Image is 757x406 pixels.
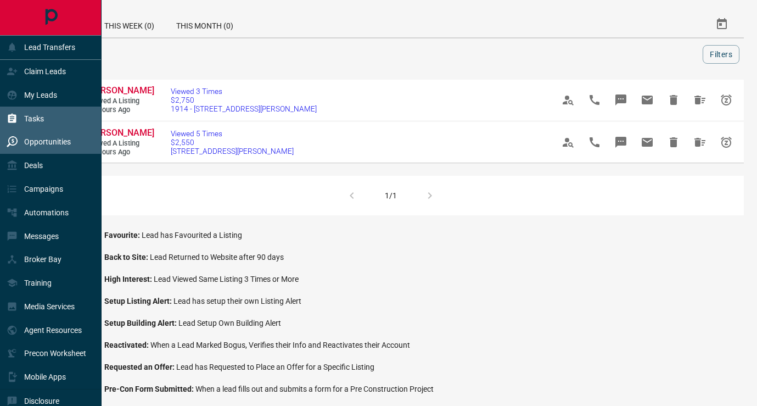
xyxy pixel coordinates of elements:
[608,129,634,155] span: Message
[385,191,397,200] div: 1/1
[93,11,165,37] div: This Week (0)
[104,297,173,305] span: Setup Listing Alert
[713,87,739,113] span: Snooze
[581,87,608,113] span: Call
[104,253,150,262] span: Back to Site
[104,319,178,327] span: Setup Building Alert
[88,148,154,157] span: 10 hours ago
[171,96,317,104] span: $2,750
[660,129,687,155] span: Hide
[608,87,634,113] span: Message
[142,231,242,240] span: Lead has Favourited a Listing
[178,319,281,327] span: Lead Setup Own Building Alert
[703,45,739,64] button: Filters
[176,363,374,371] span: Lead has Requested to Place an Offer for a Specific Listing
[88,105,154,115] span: 10 hours ago
[171,87,317,113] a: Viewed 3 Times$2,7501914 - [STREET_ADDRESS][PERSON_NAME]
[555,129,581,155] span: View Profile
[634,129,660,155] span: Email
[104,341,150,349] span: Reactivated
[581,129,608,155] span: Call
[634,87,660,113] span: Email
[88,127,154,139] a: [PERSON_NAME]
[660,87,687,113] span: Hide
[88,97,154,106] span: Viewed a Listing
[171,129,294,138] span: Viewed 5 Times
[150,253,284,262] span: Lead Returned to Website after 90 days
[104,275,154,283] span: High Interest
[687,129,713,155] span: Hide All from Apiraam Jaseharan
[104,231,142,240] span: Favourite
[171,104,317,113] span: 1914 - [STREET_ADDRESS][PERSON_NAME]
[555,87,581,113] span: View Profile
[171,147,294,155] span: [STREET_ADDRESS][PERSON_NAME]
[713,129,739,155] span: Snooze
[104,385,195,393] span: Pre-Con Form Submitted
[154,275,299,283] span: Lead Viewed Same Listing 3 Times or More
[88,85,154,96] span: [PERSON_NAME]
[173,297,301,305] span: Lead has setup their own Listing Alert
[88,85,154,97] a: [PERSON_NAME]
[150,341,410,349] span: When a Lead Marked Bogus, Verifies their Info and Reactivates their Account
[88,127,154,138] span: [PERSON_NAME]
[88,139,154,148] span: Viewed a Listing
[709,11,735,37] button: Select Date Range
[171,87,317,96] span: Viewed 3 Times
[104,363,176,371] span: Requested an Offer
[171,138,294,147] span: $2,550
[195,385,434,393] span: When a lead fills out and submits a form for a Pre Construction Project
[171,129,294,155] a: Viewed 5 Times$2,550[STREET_ADDRESS][PERSON_NAME]
[165,11,244,37] div: This Month (0)
[687,87,713,113] span: Hide All from Apiraam Jaseharan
